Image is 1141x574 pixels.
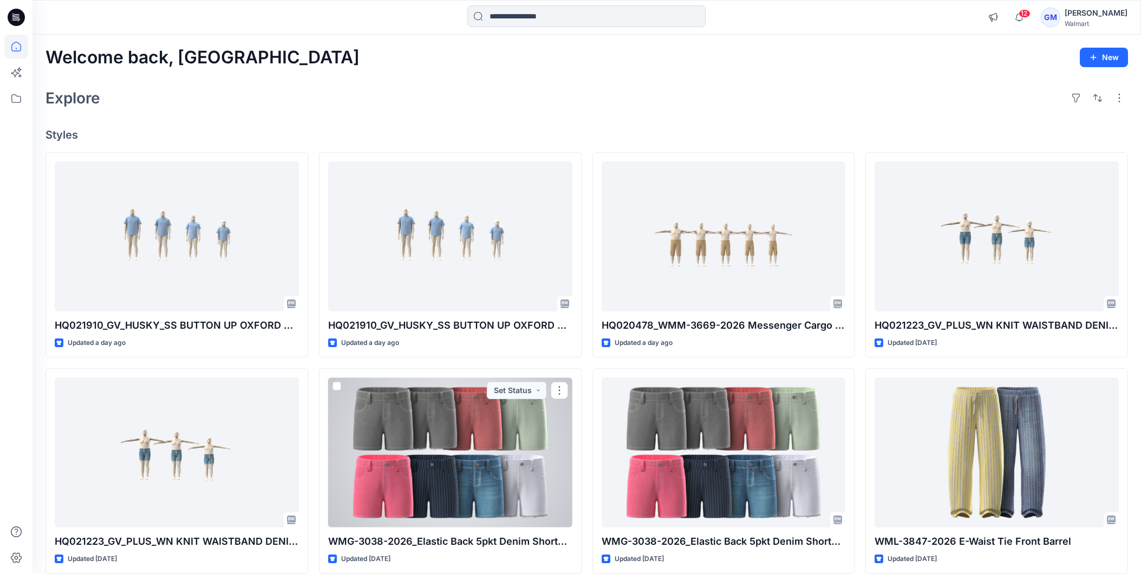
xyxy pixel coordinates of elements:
[328,161,572,311] a: HQ021910_GV_HUSKY_SS BUTTON UP OXFORD SHIRT
[341,337,399,349] p: Updated a day ago
[55,534,299,549] p: HQ021223_GV_PLUS_WN KNIT WAISTBAND DENIM SHORT
[1065,6,1127,19] div: [PERSON_NAME]
[328,318,572,333] p: HQ021910_GV_HUSKY_SS BUTTON UP OXFORD SHIRT
[55,318,299,333] p: HQ021910_GV_HUSKY_SS BUTTON UP OXFORD SHIRT
[68,337,126,349] p: Updated a day ago
[45,128,1128,141] h4: Styles
[602,534,846,549] p: WMG-3038-2026_Elastic Back 5pkt Denim Shorts 3 Inseam
[55,377,299,527] a: HQ021223_GV_PLUS_WN KNIT WAISTBAND DENIM SHORT
[602,318,846,333] p: HQ020478_WMM-3669-2026 Messenger Cargo Short
[602,161,846,311] a: HQ020478_WMM-3669-2026 Messenger Cargo Short
[615,337,673,349] p: Updated a day ago
[328,377,572,527] a: WMG-3038-2026_Elastic Back 5pkt Denim Shorts 3 Inseam - Cost Opt
[615,553,664,565] p: Updated [DATE]
[1080,48,1128,67] button: New
[45,89,100,107] h2: Explore
[68,553,117,565] p: Updated [DATE]
[875,534,1119,549] p: WML-3847-2026 E-Waist Tie Front Barrel
[45,48,360,68] h2: Welcome back, [GEOGRAPHIC_DATA]
[888,553,937,565] p: Updated [DATE]
[875,318,1119,333] p: HQ021223_GV_PLUS_WN KNIT WAISTBAND DENIM SHORT
[1019,9,1031,18] span: 12
[888,337,937,349] p: Updated [DATE]
[1065,19,1127,28] div: Walmart
[602,377,846,527] a: WMG-3038-2026_Elastic Back 5pkt Denim Shorts 3 Inseam
[1041,8,1060,27] div: GM
[328,534,572,549] p: WMG-3038-2026_Elastic Back 5pkt Denim Shorts 3 Inseam - Cost Opt
[55,161,299,311] a: HQ021910_GV_HUSKY_SS BUTTON UP OXFORD SHIRT
[875,377,1119,527] a: WML-3847-2026 E-Waist Tie Front Barrel
[875,161,1119,311] a: HQ021223_GV_PLUS_WN KNIT WAISTBAND DENIM SHORT
[341,553,390,565] p: Updated [DATE]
